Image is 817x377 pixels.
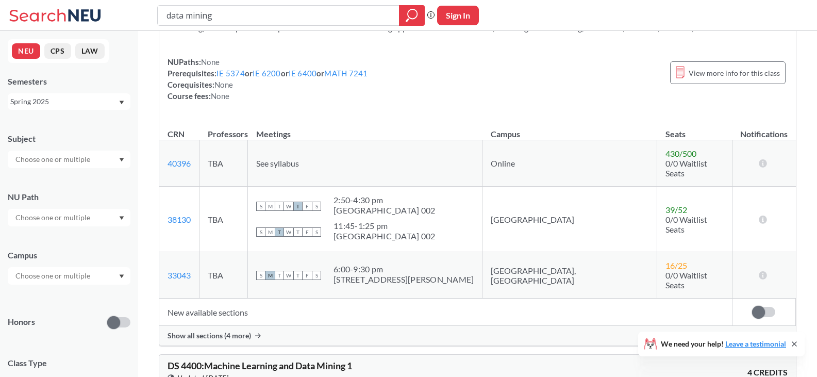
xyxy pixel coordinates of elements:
[661,340,786,348] span: We need your help!
[275,202,284,211] span: T
[293,271,303,280] span: T
[303,271,312,280] span: F
[256,271,265,280] span: S
[275,271,284,280] span: T
[216,69,245,78] a: IE 5374
[199,140,248,187] td: TBA
[284,271,293,280] span: W
[8,316,35,328] p: Honors
[8,151,130,168] div: Dropdown arrow
[199,187,248,252] td: TBA
[168,331,251,340] span: Show all sections (4 more)
[665,270,707,290] span: 0/0 Waitlist Seats
[334,205,435,216] div: [GEOGRAPHIC_DATA] 002
[482,118,657,140] th: Campus
[284,227,293,237] span: W
[256,202,265,211] span: S
[312,202,321,211] span: S
[725,339,786,348] a: Leave a testimonial
[10,96,118,107] div: Spring 2025
[293,202,303,211] span: T
[119,216,124,220] svg: Dropdown arrow
[312,227,321,237] span: S
[168,128,185,140] div: CRN
[665,205,687,215] span: 39 / 52
[214,80,233,89] span: None
[201,57,220,67] span: None
[256,158,299,168] span: See syllabus
[265,202,275,211] span: M
[8,250,130,261] div: Campus
[12,43,40,59] button: NEU
[289,69,317,78] a: IE 6400
[303,202,312,211] span: F
[168,56,368,102] div: NUPaths: Prerequisites: or or or Corequisites: Course fees:
[8,209,130,226] div: Dropdown arrow
[275,227,284,237] span: T
[119,158,124,162] svg: Dropdown arrow
[303,227,312,237] span: F
[689,67,780,79] span: View more info for this class
[265,227,275,237] span: M
[334,195,435,205] div: 2:50 - 4:30 pm
[334,274,474,285] div: [STREET_ADDRESS][PERSON_NAME]
[211,91,229,101] span: None
[665,260,687,270] span: 16 / 25
[248,118,482,140] th: Meetings
[75,43,105,59] button: LAW
[10,270,97,282] input: Choose one or multiple
[334,221,435,231] div: 11:45 - 1:25 pm
[256,227,265,237] span: S
[8,191,130,203] div: NU Path
[482,252,657,299] td: [GEOGRAPHIC_DATA], [GEOGRAPHIC_DATA]
[657,118,732,140] th: Seats
[44,43,71,59] button: CPS
[8,93,130,110] div: Spring 2025Dropdown arrow
[8,76,130,87] div: Semesters
[165,7,392,24] input: Class, professor, course number, "phrase"
[168,270,191,280] a: 33043
[10,153,97,166] input: Choose one or multiple
[293,227,303,237] span: T
[159,326,796,346] div: Show all sections (4 more)
[253,69,281,78] a: IE 6200
[168,158,191,168] a: 40396
[119,274,124,278] svg: Dropdown arrow
[665,215,707,234] span: 0/0 Waitlist Seats
[406,8,418,23] svg: magnifying glass
[265,271,275,280] span: M
[10,211,97,224] input: Choose one or multiple
[8,357,130,369] span: Class Type
[482,187,657,252] td: [GEOGRAPHIC_DATA]
[199,118,248,140] th: Professors
[8,133,130,144] div: Subject
[199,252,248,299] td: TBA
[334,231,435,241] div: [GEOGRAPHIC_DATA] 002
[119,101,124,105] svg: Dropdown arrow
[334,264,474,274] div: 6:00 - 9:30 pm
[324,69,368,78] a: MATH 7241
[168,360,352,371] span: DS 4400 : Machine Learning and Data Mining 1
[665,158,707,178] span: 0/0 Waitlist Seats
[168,215,191,224] a: 38130
[312,271,321,280] span: S
[159,299,732,326] td: New available sections
[732,118,795,140] th: Notifications
[8,267,130,285] div: Dropdown arrow
[665,149,696,158] span: 430 / 500
[437,6,479,25] button: Sign In
[284,202,293,211] span: W
[399,5,425,26] div: magnifying glass
[482,140,657,187] td: Online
